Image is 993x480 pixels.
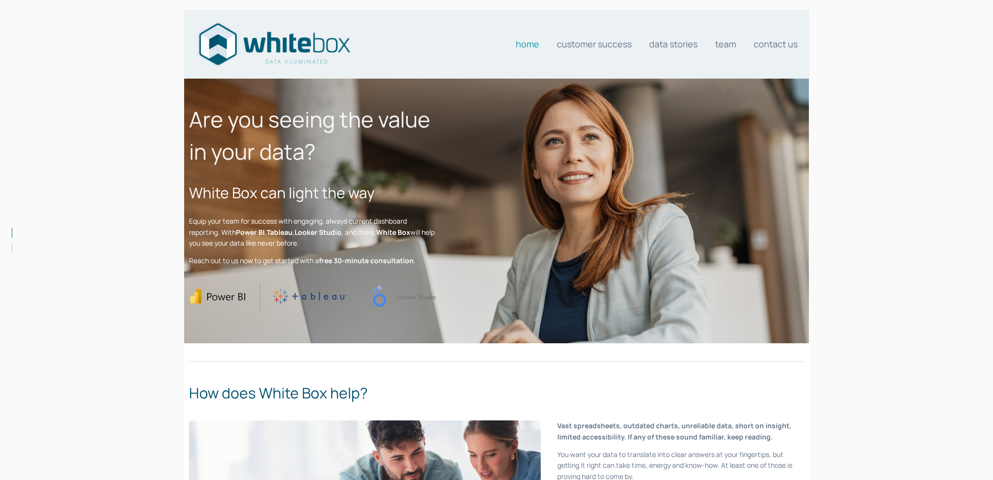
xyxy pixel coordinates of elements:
[189,382,804,404] h2: How does White Box help?
[649,34,697,54] a: Data stories
[516,34,539,54] a: Home
[557,421,793,441] strong: Vast spreadsheets, outdated charts, unreliable data, short on insight, limited accessibility. If ...
[189,182,436,204] h2: White Box can light the way
[376,228,410,237] strong: White Box
[196,20,352,68] img: Data consultants
[189,255,436,266] p: Reach out to us now to get started with a .
[319,256,414,265] strong: free 30-minute consultation
[295,228,341,237] strong: Looker Studio
[557,34,632,54] a: Customer Success
[267,228,293,237] strong: Tableau
[236,228,265,237] strong: Power BI
[189,216,436,249] p: Equip your team for success with engaging, always current dashboard reporting. With , , , and mor...
[715,34,736,54] a: Team
[754,34,798,54] a: Contact us
[189,103,436,167] h1: Are you seeing the value in your data?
